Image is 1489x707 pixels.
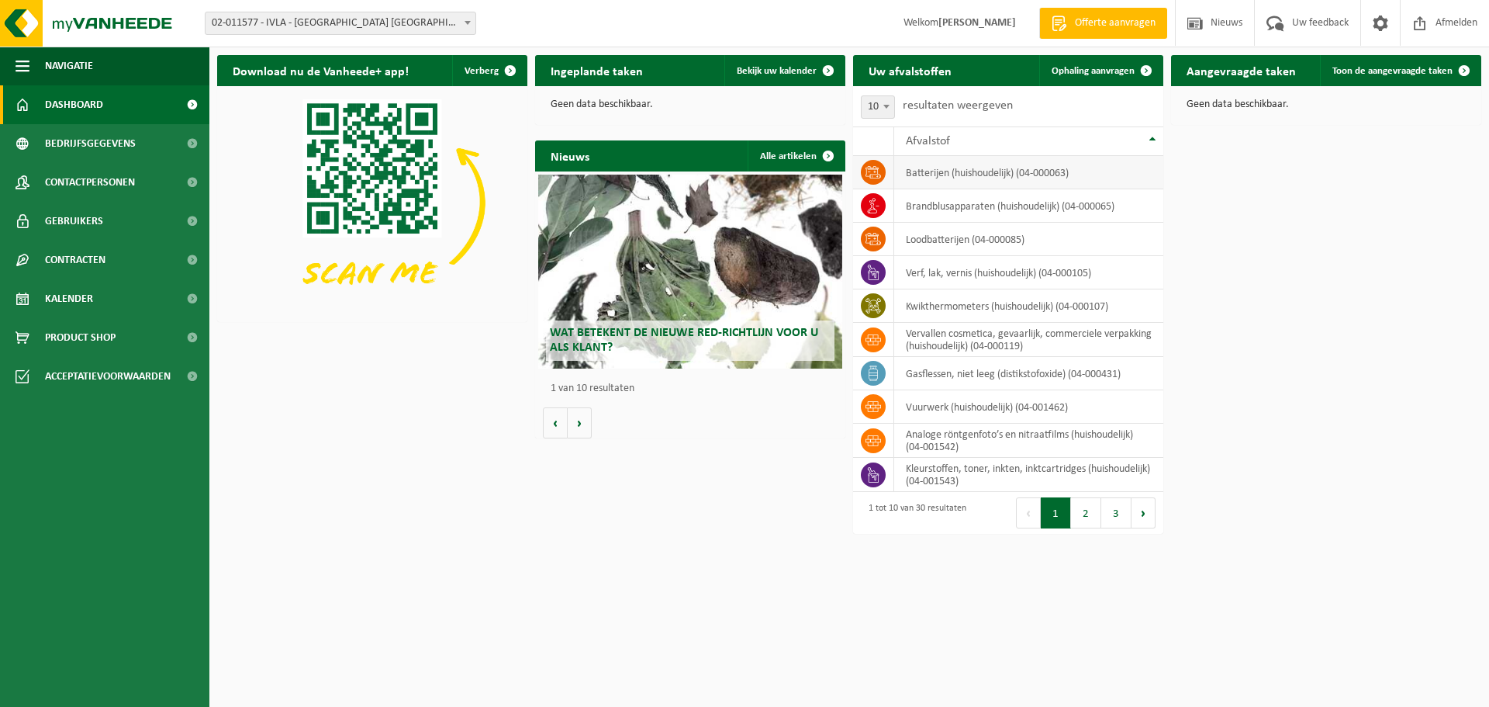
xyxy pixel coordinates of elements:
[205,12,476,35] span: 02-011577 - IVLA - CP OUDENAARDE - 9700 OUDENAARDE, LEEBEEKSTRAAT 10
[217,55,424,85] h2: Download nu de Vanheede+ app!
[551,99,830,110] p: Geen data beschikbaar.
[1052,66,1135,76] span: Ophaling aanvragen
[568,407,592,438] button: Volgende
[1332,66,1453,76] span: Toon de aangevraagde taken
[538,175,842,369] a: Wat betekent de nieuwe RED-richtlijn voor u als klant?
[45,85,103,124] span: Dashboard
[45,202,103,241] span: Gebruikers
[45,318,116,357] span: Product Shop
[1171,55,1311,85] h2: Aangevraagde taken
[938,17,1016,29] strong: [PERSON_NAME]
[535,140,605,171] h2: Nieuws
[45,241,105,279] span: Contracten
[550,327,818,354] span: Wat betekent de nieuwe RED-richtlijn voor u als klant?
[853,55,967,85] h2: Uw afvalstoffen
[45,124,136,163] span: Bedrijfsgegevens
[217,86,527,319] img: Download de VHEPlus App
[1071,497,1101,529] button: 2
[894,458,1163,492] td: kleurstoffen, toner, inkten, inktcartridges (huishoudelijk) (04-001543)
[1039,8,1167,39] a: Offerte aanvragen
[206,12,475,34] span: 02-011577 - IVLA - CP OUDENAARDE - 9700 OUDENAARDE, LEEBEEKSTRAAT 10
[894,156,1163,189] td: batterijen (huishoudelijk) (04-000063)
[861,95,895,119] span: 10
[894,390,1163,424] td: vuurwerk (huishoudelijk) (04-001462)
[894,223,1163,256] td: loodbatterijen (04-000085)
[465,66,499,76] span: Verberg
[1016,497,1041,529] button: Previous
[903,99,1013,112] label: resultaten weergeven
[45,47,93,85] span: Navigatie
[543,407,568,438] button: Vorige
[894,289,1163,323] td: kwikthermometers (huishoudelijk) (04-000107)
[45,163,135,202] span: Contactpersonen
[1071,16,1159,31] span: Offerte aanvragen
[894,357,1163,390] td: gasflessen, niet leeg (distikstofoxide) (04-000431)
[551,383,838,394] p: 1 van 10 resultaten
[862,96,894,118] span: 10
[1131,497,1156,529] button: Next
[906,135,950,147] span: Afvalstof
[452,55,526,86] button: Verberg
[748,140,844,172] a: Alle artikelen
[724,55,844,86] a: Bekijk uw kalender
[737,66,817,76] span: Bekijk uw kalender
[1039,55,1162,86] a: Ophaling aanvragen
[894,323,1163,357] td: vervallen cosmetica, gevaarlijk, commerciele verpakking (huishoudelijk) (04-000119)
[45,279,93,318] span: Kalender
[1187,99,1466,110] p: Geen data beschikbaar.
[535,55,658,85] h2: Ingeplande taken
[1101,497,1131,529] button: 3
[861,496,966,530] div: 1 tot 10 van 30 resultaten
[1320,55,1480,86] a: Toon de aangevraagde taken
[45,357,171,396] span: Acceptatievoorwaarden
[894,424,1163,458] td: analoge röntgenfoto’s en nitraatfilms (huishoudelijk) (04-001542)
[894,189,1163,223] td: brandblusapparaten (huishoudelijk) (04-000065)
[1041,497,1071,529] button: 1
[894,256,1163,289] td: verf, lak, vernis (huishoudelijk) (04-000105)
